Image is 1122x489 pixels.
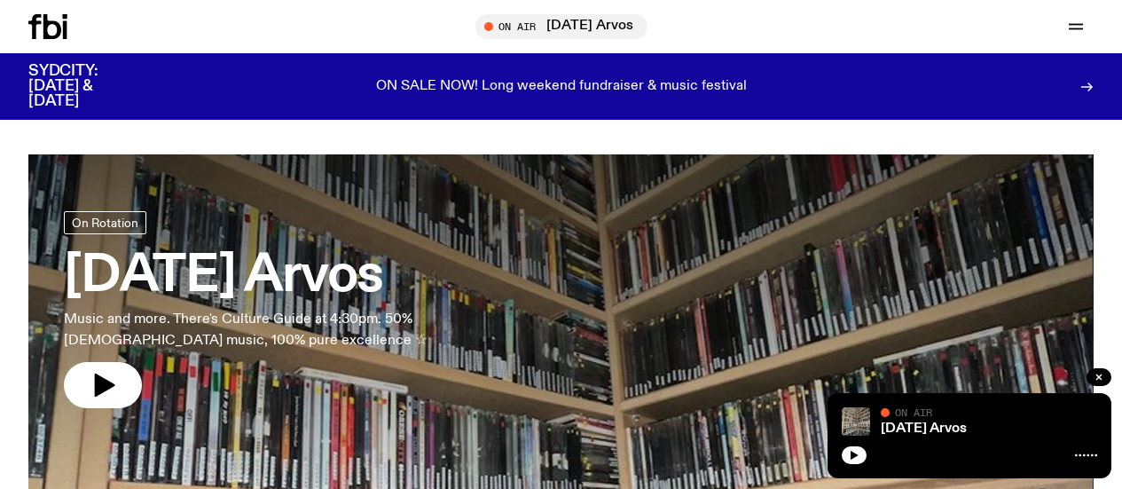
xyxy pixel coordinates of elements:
[895,406,932,418] span: On Air
[72,217,138,230] span: On Rotation
[28,64,142,109] h3: SYDCITY: [DATE] & [DATE]
[64,309,518,351] p: Music and more. There's Culture Guide at 4:30pm. 50% [DEMOGRAPHIC_DATA] music, 100% pure excellen...
[881,422,967,436] a: [DATE] Arvos
[475,14,647,39] button: On Air[DATE] Arvos
[64,211,146,234] a: On Rotation
[842,407,870,436] img: A corner shot of the fbi music library
[64,252,518,302] h3: [DATE] Arvos
[64,211,518,408] a: [DATE] ArvosMusic and more. There's Culture Guide at 4:30pm. 50% [DEMOGRAPHIC_DATA] music, 100% p...
[376,79,747,95] p: ON SALE NOW! Long weekend fundraiser & music festival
